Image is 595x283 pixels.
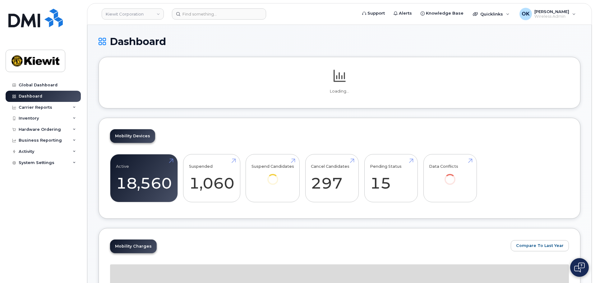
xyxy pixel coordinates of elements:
[429,158,471,194] a: Data Conflicts
[99,36,580,47] h1: Dashboard
[516,243,564,249] span: Compare To Last Year
[311,158,353,199] a: Cancel Candidates 297
[189,158,234,199] a: Suspended 1,060
[110,129,155,143] a: Mobility Devices
[110,89,569,94] p: Loading...
[116,158,172,199] a: Active 18,560
[251,158,294,194] a: Suspend Candidates
[370,158,412,199] a: Pending Status 15
[110,240,157,253] a: Mobility Charges
[574,262,585,272] img: Open chat
[511,240,569,251] button: Compare To Last Year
